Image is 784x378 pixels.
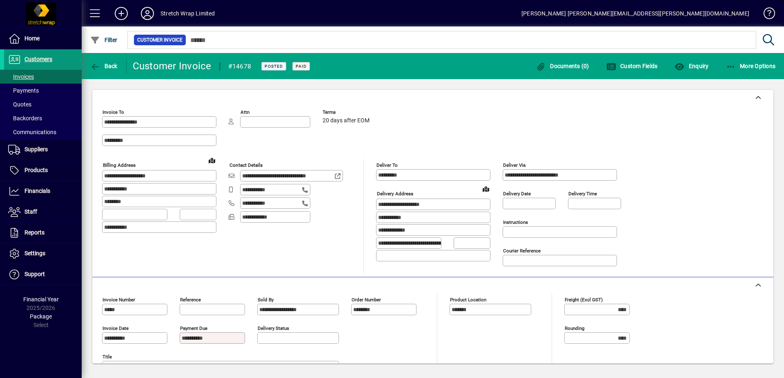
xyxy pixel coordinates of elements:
button: Profile [134,6,160,21]
div: [PERSON_NAME] [PERSON_NAME][EMAIL_ADDRESS][PERSON_NAME][DOMAIN_NAME] [521,7,749,20]
button: Filter [88,33,120,47]
span: Home [24,35,40,42]
button: Documents (0) [534,59,591,73]
mat-label: Attn [241,109,249,115]
span: Quotes [8,101,31,108]
span: Financial Year [23,296,59,303]
span: Back [90,63,118,69]
a: Reports [4,223,82,243]
a: Support [4,264,82,285]
mat-label: Invoice To [102,109,124,115]
span: Reports [24,229,45,236]
a: Staff [4,202,82,222]
span: Terms [323,110,372,115]
mat-label: Courier Reference [503,248,541,254]
mat-label: Instructions [503,219,528,225]
mat-label: Deliver via [503,162,526,168]
button: Add [108,6,134,21]
mat-label: Order number [352,297,381,303]
mat-label: Deliver To [376,162,398,168]
mat-label: Invoice date [102,325,129,331]
a: Payments [4,84,82,97]
a: Financials [4,181,82,201]
span: Financials [24,188,50,194]
span: Support [24,271,45,277]
mat-label: Delivery status [258,325,289,331]
a: Backorders [4,111,82,125]
span: Paid [296,64,307,69]
div: Stretch Wrap Limited [160,7,215,20]
span: Invoices [8,73,34,80]
a: View on map [205,154,218,167]
mat-label: Sold by [258,297,274,303]
button: Enquiry [673,59,710,73]
span: Custom Fields [606,63,658,69]
mat-label: Invoice number [102,297,135,303]
span: Staff [24,208,37,215]
mat-label: Delivery date [503,191,531,197]
span: Payments [8,87,39,94]
button: Custom Fields [604,59,660,73]
a: Products [4,160,82,181]
mat-label: Title [102,354,112,360]
span: Filter [90,37,118,43]
mat-label: Freight (excl GST) [565,297,603,303]
a: Home [4,29,82,49]
span: 20 days after EOM [323,117,370,124]
a: Communications [4,125,82,139]
span: Communications [8,129,56,135]
a: Quotes [4,97,82,111]
mat-label: Reference [180,297,201,303]
span: Posted [265,64,283,69]
button: More Options [724,59,778,73]
span: More Options [726,63,776,69]
span: Backorders [8,115,42,122]
mat-label: Delivery time [568,191,597,197]
span: Documents (0) [536,63,589,69]
div: #14678 [228,60,252,73]
mat-label: Payment due [180,325,207,331]
a: View on map [479,182,492,195]
span: Enquiry [675,63,708,69]
span: Products [24,167,48,173]
span: Suppliers [24,146,48,153]
mat-label: Rounding [565,325,584,331]
span: Package [30,313,52,320]
a: Invoices [4,70,82,84]
span: Customers [24,56,52,62]
app-page-header-button: Back [82,59,127,73]
span: Settings [24,250,45,256]
mat-label: Product location [450,297,486,303]
div: Customer Invoice [133,60,212,73]
a: Knowledge Base [757,2,774,28]
button: Back [88,59,120,73]
a: Settings [4,243,82,264]
span: Customer Invoice [137,36,183,44]
a: Suppliers [4,139,82,160]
